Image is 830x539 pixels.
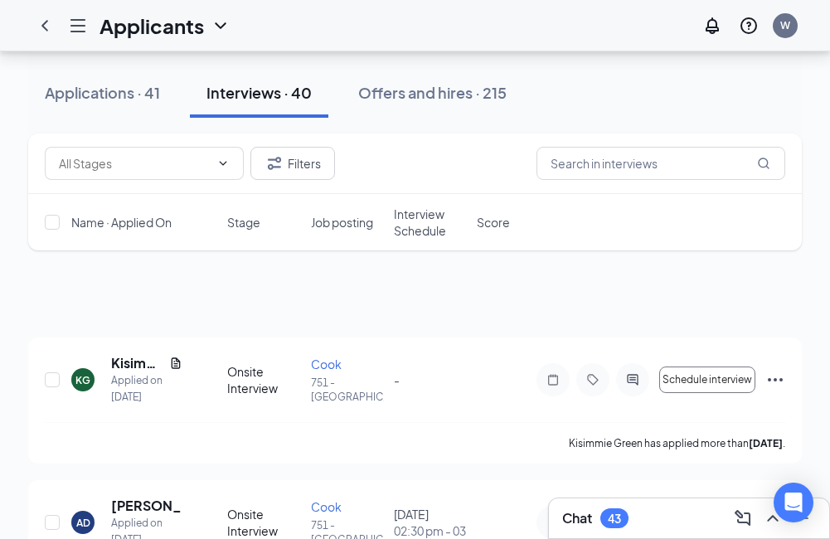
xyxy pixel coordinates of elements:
[100,12,204,40] h1: Applicants
[774,483,813,522] div: Open Intercom Messenger
[358,82,507,103] div: Offers and hires · 215
[583,373,603,386] svg: Tag
[227,363,300,396] div: Onsite Interview
[311,376,384,404] p: 751 - [GEOGRAPHIC_DATA]
[608,512,621,526] div: 43
[536,147,785,180] input: Search in interviews
[111,372,182,405] div: Applied on [DATE]
[757,157,770,170] svg: MagnifyingGlass
[265,153,284,173] svg: Filter
[739,16,759,36] svg: QuestionInfo
[659,367,755,393] button: Schedule interview
[169,357,182,370] svg: Document
[780,18,790,32] div: W
[477,214,510,231] span: Score
[35,16,55,36] svg: ChevronLeft
[760,505,786,532] button: ChevronUp
[749,437,783,449] b: [DATE]
[394,372,400,387] span: -
[765,370,785,390] svg: Ellipses
[311,357,342,371] span: Cook
[663,374,752,386] span: Schedule interview
[763,508,783,528] svg: ChevronUp
[733,508,753,528] svg: ComposeMessage
[702,16,722,36] svg: Notifications
[543,373,563,386] svg: Note
[394,522,467,539] span: 02:30 pm - 03:00 pm
[111,497,182,515] h5: [PERSON_NAME]
[59,154,210,172] input: All Stages
[227,506,300,539] div: Onsite Interview
[111,354,163,372] h5: Kisimmie Green
[543,516,563,529] svg: Note
[206,82,312,103] div: Interviews · 40
[76,516,90,530] div: AD
[75,373,90,387] div: KG
[730,505,756,532] button: ComposeMessage
[68,16,88,36] svg: Hamburger
[394,206,467,239] span: Interview Schedule
[311,214,373,231] span: Job posting
[216,157,230,170] svg: ChevronDown
[211,16,231,36] svg: ChevronDown
[227,214,260,231] span: Stage
[394,506,467,539] div: [DATE]
[562,509,592,527] h3: Chat
[623,373,643,386] svg: ActiveChat
[250,147,335,180] button: Filter Filters
[311,499,342,514] span: Cook
[71,214,172,231] span: Name · Applied On
[569,436,785,450] p: Kisimmie Green has applied more than .
[45,82,160,103] div: Applications · 41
